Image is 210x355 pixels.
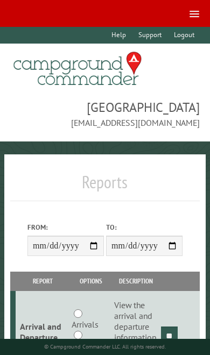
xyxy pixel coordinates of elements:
[69,272,112,290] th: Options
[106,27,131,44] a: Help
[113,272,159,290] th: Description
[72,318,99,331] label: Arrivals
[10,48,145,90] img: Campground Commander
[10,172,199,201] h1: Reports
[27,222,104,232] label: From:
[133,27,166,44] a: Support
[10,98,199,129] span: [GEOGRAPHIC_DATA] [EMAIL_ADDRESS][DOMAIN_NAME]
[44,343,166,350] small: © Campground Commander LLC. All rights reserved.
[106,222,183,232] label: To:
[169,27,199,44] a: Logout
[16,272,69,290] th: Report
